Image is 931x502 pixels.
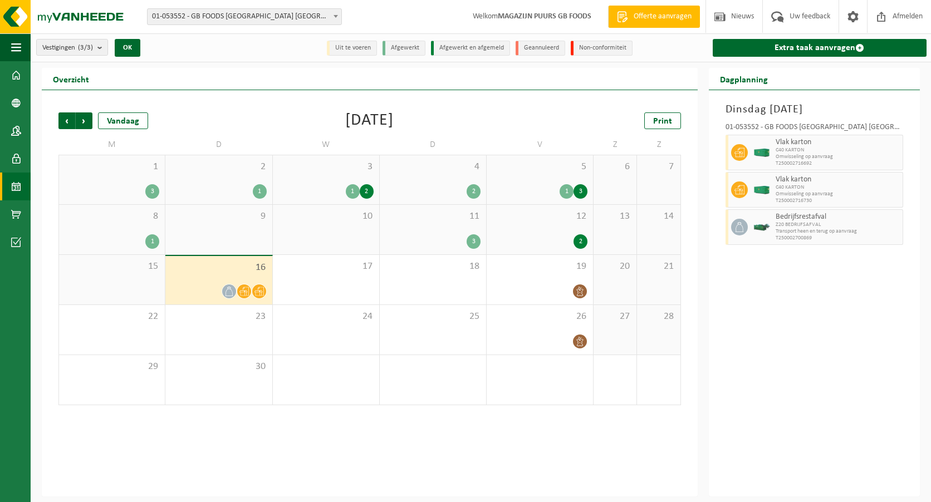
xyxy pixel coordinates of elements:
[278,260,374,273] span: 17
[726,101,903,118] h3: Dinsdag [DATE]
[346,184,360,199] div: 1
[278,210,374,223] span: 10
[42,68,100,90] h2: Overzicht
[776,198,900,204] span: T250002716730
[345,112,394,129] div: [DATE]
[492,260,587,273] span: 19
[165,135,272,155] td: D
[631,11,694,22] span: Offerte aanvragen
[487,135,594,155] td: V
[115,39,140,57] button: OK
[383,41,425,56] li: Afgewerkt
[644,112,681,129] a: Print
[76,112,92,129] span: Volgende
[467,184,481,199] div: 2
[58,112,75,129] span: Vorige
[776,213,900,222] span: Bedrijfsrestafval
[571,41,633,56] li: Non-conformiteit
[516,41,565,56] li: Geannuleerd
[431,41,510,56] li: Afgewerkt en afgemeld
[171,210,266,223] span: 9
[753,149,770,157] img: HK-XC-40-GN-00
[145,184,159,199] div: 3
[278,161,374,173] span: 3
[776,154,900,160] span: Omwisseling op aanvraag
[608,6,700,28] a: Offerte aanvragen
[360,184,374,199] div: 2
[574,184,587,199] div: 3
[498,12,591,21] strong: MAGAZIJN PUURS GB FOODS
[643,161,674,173] span: 7
[560,184,574,199] div: 1
[171,161,266,173] span: 2
[385,161,481,173] span: 4
[713,39,927,57] a: Extra taak aanvragen
[643,210,674,223] span: 14
[58,135,165,155] td: M
[148,9,341,24] span: 01-053552 - GB FOODS BELGIUM NV - PUURS-SINT-AMANDS
[492,210,587,223] span: 12
[385,260,481,273] span: 18
[574,234,587,249] div: 2
[98,112,148,129] div: Vandaag
[594,135,637,155] td: Z
[776,160,900,167] span: T250002716692
[327,41,377,56] li: Uit te voeren
[776,191,900,198] span: Omwisseling op aanvraag
[753,223,770,232] img: HK-XZ-20-GN-01
[599,260,631,273] span: 20
[726,124,903,135] div: 01-053552 - GB FOODS [GEOGRAPHIC_DATA] [GEOGRAPHIC_DATA] - PUURS-SINT-AMANDS
[753,186,770,194] img: HK-XC-40-GN-00
[709,68,779,90] h2: Dagplanning
[776,175,900,184] span: Vlak karton
[78,44,93,51] count: (3/3)
[65,161,159,173] span: 1
[147,8,342,25] span: 01-053552 - GB FOODS BELGIUM NV - PUURS-SINT-AMANDS
[776,147,900,154] span: C40 KARTON
[599,311,631,323] span: 27
[253,184,267,199] div: 1
[776,235,900,242] span: T250002700869
[776,222,900,228] span: Z20 BEDRIJFSAFVAL
[65,210,159,223] span: 8
[776,228,900,235] span: Transport heen en terug op aanvraag
[6,213,228,502] iframe: chat widget
[467,234,481,249] div: 3
[42,40,93,56] span: Vestigingen
[278,311,374,323] span: 24
[385,311,481,323] span: 25
[599,210,631,223] span: 13
[385,210,481,223] span: 11
[492,161,587,173] span: 5
[643,311,674,323] span: 28
[637,135,680,155] td: Z
[776,184,900,191] span: C40 KARTON
[492,311,587,323] span: 26
[599,161,631,173] span: 6
[380,135,487,155] td: D
[273,135,380,155] td: W
[653,117,672,126] span: Print
[36,39,108,56] button: Vestigingen(3/3)
[776,138,900,147] span: Vlak karton
[643,260,674,273] span: 21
